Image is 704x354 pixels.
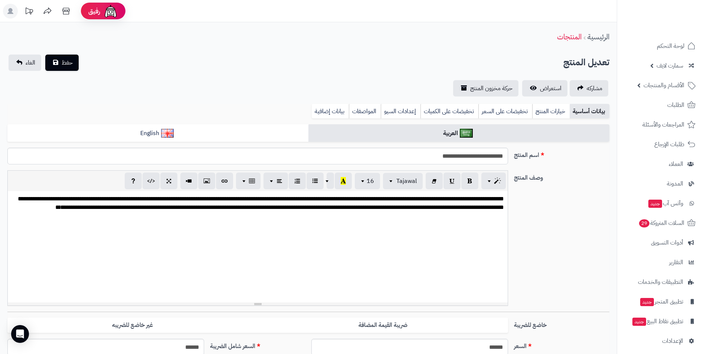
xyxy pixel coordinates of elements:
[103,4,118,19] img: ai-face.png
[367,177,374,186] span: 16
[45,55,79,71] button: حفظ
[632,318,646,326] span: جديد
[420,104,478,119] a: تخفيضات على الكميات
[622,194,700,212] a: وآتس آبجديد
[622,253,700,271] a: التقارير
[511,339,612,351] label: السعر
[642,119,684,130] span: المراجعات والأسئلة
[622,214,700,232] a: السلات المتروكة29
[511,318,612,330] label: خاضع للضريبة
[587,84,602,93] span: مشاركه
[639,219,649,227] span: 29
[622,175,700,193] a: المدونة
[651,237,683,248] span: أدوات التسويق
[622,234,700,252] a: أدوات التسويق
[662,336,683,346] span: الإعدادات
[258,318,508,333] label: ضريبة القيمة المضافة
[622,273,700,291] a: التطبيقات والخدمات
[532,104,570,119] a: خيارات المنتج
[622,312,700,330] a: تطبيق نقاط البيعجديد
[638,277,683,287] span: التطبيقات والخدمات
[355,173,380,189] button: 16
[669,159,683,169] span: العملاء
[396,177,417,186] span: Tajawal
[570,80,608,96] a: مشاركه
[622,332,700,350] a: الإعدادات
[522,80,567,96] a: استعراض
[511,170,612,182] label: وصف المنتج
[26,58,35,67] span: الغاء
[308,124,609,142] a: العربية
[622,37,700,55] a: لوحة التحكم
[622,116,700,134] a: المراجعات والأسئلة
[657,41,684,51] span: لوحة التحكم
[511,148,612,160] label: اسم المنتج
[557,31,582,42] a: المنتجات
[632,316,683,327] span: تطبيق نقاط البيع
[667,178,683,189] span: المدونة
[640,298,654,306] span: جديد
[88,7,100,16] span: رفيق
[667,100,684,110] span: الطلبات
[11,325,29,343] div: Open Intercom Messenger
[563,55,609,70] h2: تعديل المنتج
[648,198,683,209] span: وآتس آب
[349,104,381,119] a: المواصفات
[638,218,684,228] span: السلات المتروكة
[622,135,700,153] a: طلبات الإرجاع
[622,96,700,114] a: الطلبات
[644,80,684,91] span: الأقسام والمنتجات
[656,60,683,71] span: سمارت لايف
[460,129,473,138] img: العربية
[669,257,683,268] span: التقارير
[622,293,700,311] a: تطبيق المتجرجديد
[7,318,258,333] label: غير خاضع للضريبه
[622,155,700,173] a: العملاء
[207,339,308,351] label: السعر شامل الضريبة
[453,80,518,96] a: حركة مخزون المنتج
[62,58,73,67] span: حفظ
[470,84,513,93] span: حركة مخزون المنتج
[9,55,41,71] a: الغاء
[478,104,532,119] a: تخفيضات على السعر
[540,84,561,93] span: استعراض
[587,31,609,42] a: الرئيسية
[570,104,609,119] a: بيانات أساسية
[648,200,662,208] span: جديد
[7,124,308,142] a: English
[654,139,684,150] span: طلبات الإرجاع
[639,296,683,307] span: تطبيق المتجر
[381,104,420,119] a: إعدادات السيو
[161,129,174,138] img: English
[20,4,38,20] a: تحديثات المنصة
[383,173,423,189] button: Tajawal
[312,104,349,119] a: بيانات إضافية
